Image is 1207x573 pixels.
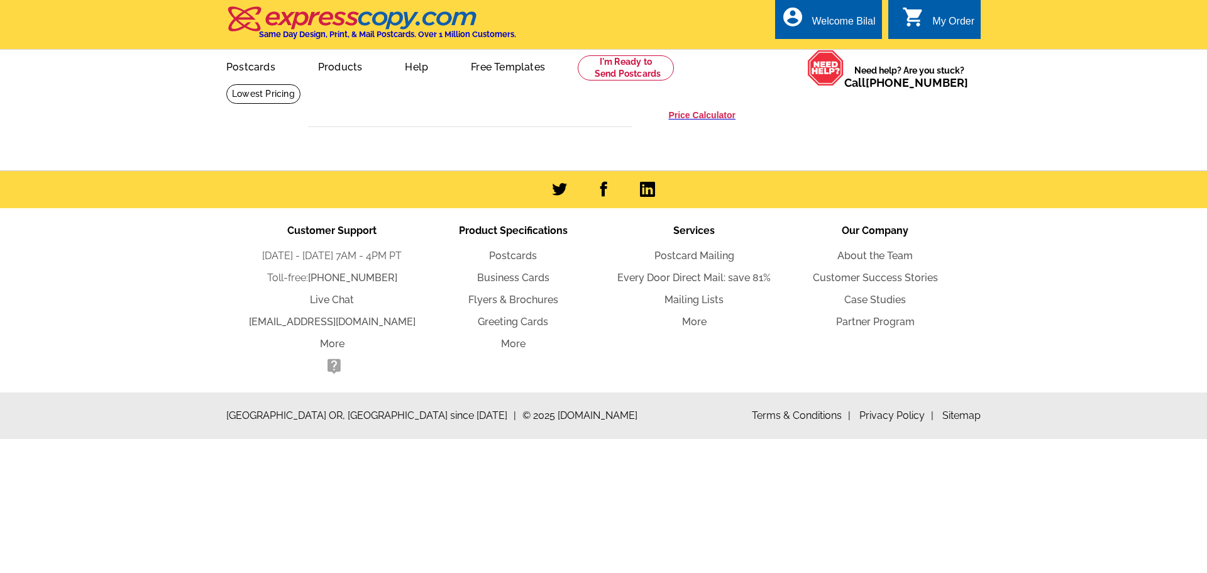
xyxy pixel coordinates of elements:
[501,338,526,350] a: More
[385,51,448,81] a: Help
[902,6,925,28] i: shopping_cart
[287,225,377,236] span: Customer Support
[522,408,637,423] span: © 2025 [DOMAIN_NAME]
[489,250,537,262] a: Postcards
[320,338,344,350] a: More
[206,51,295,81] a: Postcards
[844,64,974,89] span: Need help? Are you stuck?
[259,30,516,39] h4: Same Day Design, Print, & Mail Postcards. Over 1 Million Customers.
[859,409,934,421] a: Privacy Policy
[781,6,804,28] i: account_circle
[478,316,548,328] a: Greeting Cards
[226,408,516,423] span: [GEOGRAPHIC_DATA] OR, [GEOGRAPHIC_DATA] since [DATE]
[241,248,422,264] li: [DATE] - [DATE] 7AM - 4PM PT
[226,15,516,39] a: Same Day Design, Print, & Mail Postcards. Over 1 Million Customers.
[837,250,913,262] a: About the Team
[668,109,736,121] a: Price Calculator
[617,272,771,284] a: Every Door Direct Mail: save 81%
[249,316,416,328] a: [EMAIL_ADDRESS][DOMAIN_NAME]
[844,76,968,89] span: Call
[664,294,724,306] a: Mailing Lists
[866,76,968,89] a: [PHONE_NUMBER]
[451,51,565,81] a: Free Templates
[682,316,707,328] a: More
[308,272,397,284] a: [PHONE_NUMBER]
[836,316,915,328] a: Partner Program
[812,16,875,33] div: Welcome Bilal
[807,50,844,86] img: help
[902,14,974,30] a: shopping_cart My Order
[942,409,981,421] a: Sitemap
[298,51,383,81] a: Products
[844,294,906,306] a: Case Studies
[468,294,558,306] a: Flyers & Brochures
[241,270,422,286] li: Toll-free:
[932,16,974,33] div: My Order
[673,225,715,236] span: Services
[813,272,938,284] a: Customer Success Stories
[459,225,568,236] span: Product Specifications
[477,272,549,284] a: Business Cards
[310,294,354,306] a: Live Chat
[654,250,734,262] a: Postcard Mailing
[752,409,851,421] a: Terms & Conditions
[842,225,908,236] span: Our Company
